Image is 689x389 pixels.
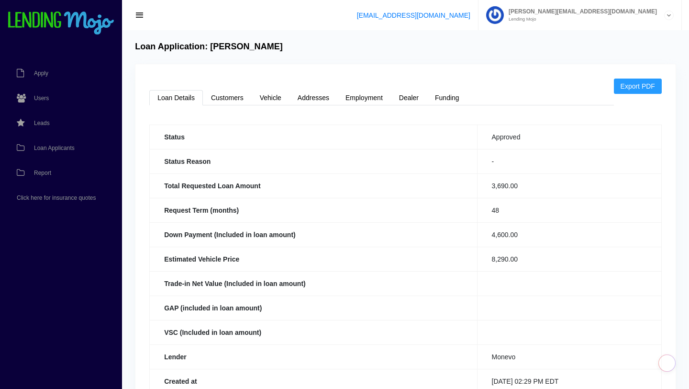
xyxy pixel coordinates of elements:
[203,90,252,105] a: Customers
[34,120,50,126] span: Leads
[614,79,662,94] a: Export PDF
[150,247,477,271] th: Estimated Vehicle Price
[34,145,75,151] span: Loan Applicants
[150,296,477,320] th: GAP (included in loan amount)
[391,90,427,105] a: Dealer
[150,271,477,296] th: Trade-in Net Value (Included in loan amount)
[337,90,391,105] a: Employment
[17,195,96,201] span: Click here for insurance quotes
[427,90,467,105] a: Funding
[252,90,289,105] a: Vehicle
[150,125,477,149] th: Status
[477,125,661,149] td: Approved
[477,344,661,369] td: Monevo
[150,320,477,344] th: VSC (Included in loan amount)
[150,222,477,247] th: Down Payment (Included in loan amount)
[477,149,661,173] td: -
[150,198,477,222] th: Request Term (months)
[357,11,470,19] a: [EMAIL_ADDRESS][DOMAIN_NAME]
[477,222,661,247] td: 4,600.00
[477,247,661,271] td: 8,290.00
[135,42,283,52] h4: Loan Application: [PERSON_NAME]
[149,90,203,105] a: Loan Details
[504,9,657,14] span: [PERSON_NAME][EMAIL_ADDRESS][DOMAIN_NAME]
[477,198,661,222] td: 48
[7,11,115,35] img: logo-small.png
[504,17,657,22] small: Lending Mojo
[289,90,337,105] a: Addresses
[150,344,477,369] th: Lender
[34,95,49,101] span: Users
[34,70,48,76] span: Apply
[477,173,661,198] td: 3,690.00
[150,173,477,198] th: Total Requested Loan Amount
[150,149,477,173] th: Status Reason
[34,170,51,176] span: Report
[486,6,504,24] img: Profile image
